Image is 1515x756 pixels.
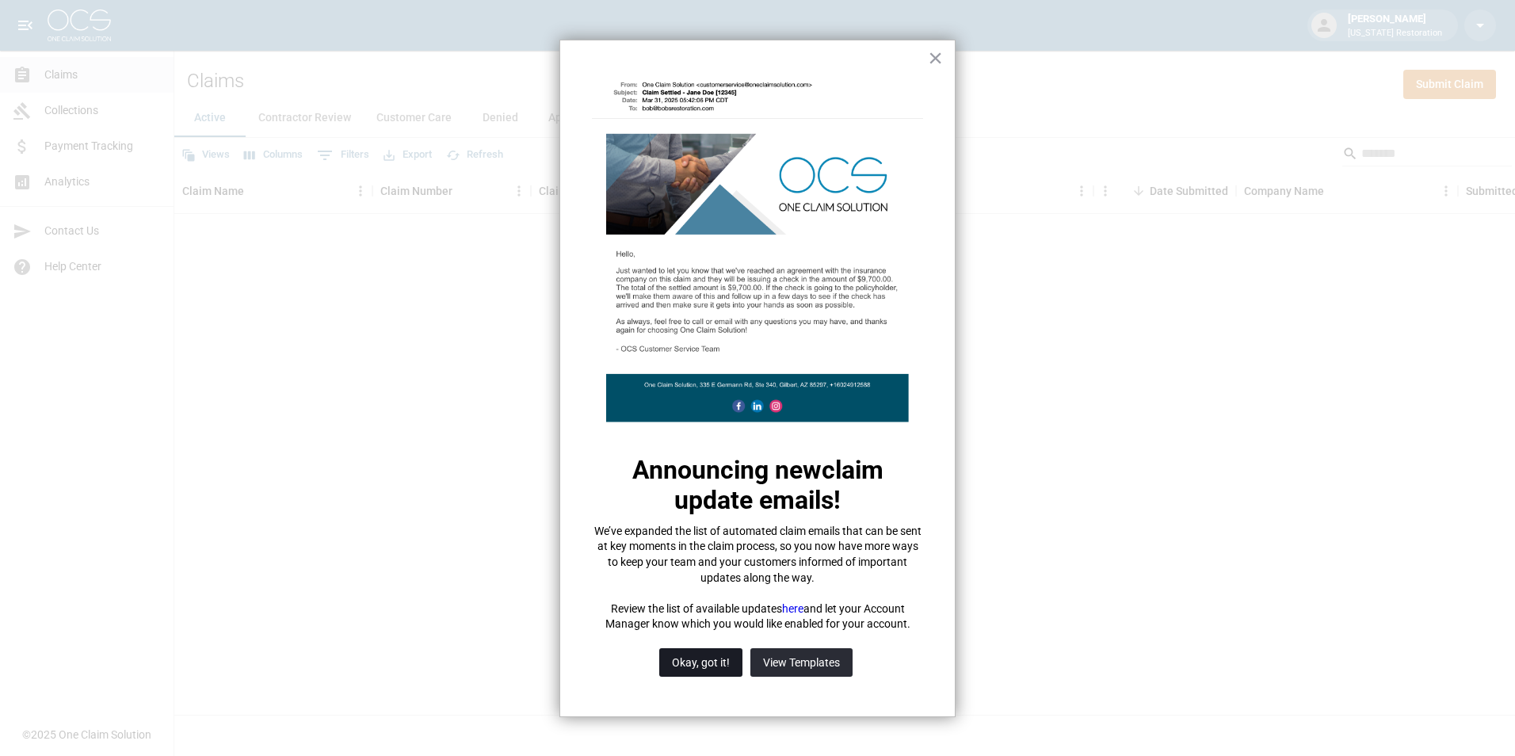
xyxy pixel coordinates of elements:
strong: claim update emails [674,455,890,515]
button: Close [928,45,943,71]
a: here [782,602,803,615]
button: Okay, got it! [659,648,742,677]
span: Review the list of available updates [611,602,782,615]
span: ! [834,485,841,515]
span: Announcing new [632,455,822,485]
p: We’ve expanded the list of automated claim emails that can be sent at key moments in the claim pr... [592,524,923,586]
button: View Templates [750,648,853,677]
